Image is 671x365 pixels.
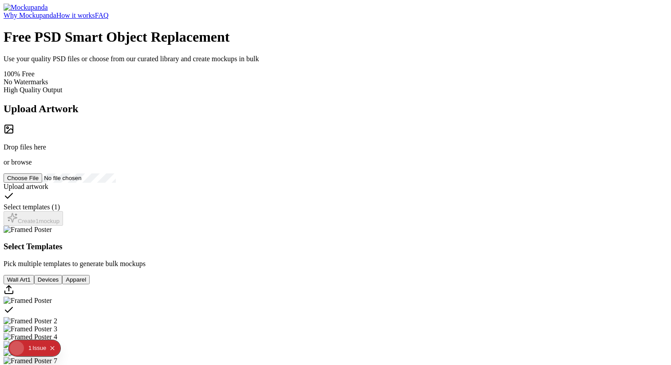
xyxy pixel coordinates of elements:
div: Select template Framed Poster 4 [4,333,667,341]
button: Wall Art1 [4,275,34,284]
span: Select templates ( 1 ) [4,203,60,211]
img: Mockupanda [4,4,48,12]
a: FAQ [95,12,109,19]
div: Select template Framed Poster 3 [4,325,667,333]
img: Framed Poster 7 [4,357,57,365]
div: Select template Framed Poster 6 [4,349,667,357]
img: Framed Poster 3 [4,325,57,333]
p: Use your quality PSD files or choose from our curated library and create mockups in bulk [4,55,667,63]
span: No Watermarks [4,78,48,86]
h1: Free PSD Smart Object Replacement [4,29,667,45]
div: Select template Framed Poster 7 [4,357,667,365]
img: Framed Poster 5 [4,341,57,349]
div: Select template Framed Poster 5 [4,341,667,349]
p: Pick multiple templates to generate bulk mockups [4,260,667,268]
img: Framed Poster 6 [4,349,57,357]
a: Mockupanda home [4,4,48,11]
span: browse [11,158,32,166]
span: 100% Free [4,70,35,78]
button: Create1mockup [4,211,63,226]
button: Devices [34,275,62,284]
p: or [4,158,667,166]
a: Why Mockupanda [4,12,56,19]
h2: Upload Artwork [4,103,667,115]
a: How it works [56,12,95,19]
span: High Quality Output [4,86,62,94]
button: Apparel [62,275,90,284]
img: Framed Poster [4,226,52,234]
div: Select template Framed Poster 2 [4,317,667,325]
span: Upload artwork [4,183,48,190]
p: Drop files here [4,143,667,151]
img: Framed Poster 2 [4,317,57,325]
img: Framed Poster 4 [4,333,57,341]
div: Select template Framed Poster [4,297,667,317]
div: Create 1 mockup [7,212,59,224]
span: 1 [27,276,30,283]
div: Upload custom PSD template [4,284,667,297]
h3: Select Templates [4,242,667,251]
img: Framed Poster [4,297,52,305]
